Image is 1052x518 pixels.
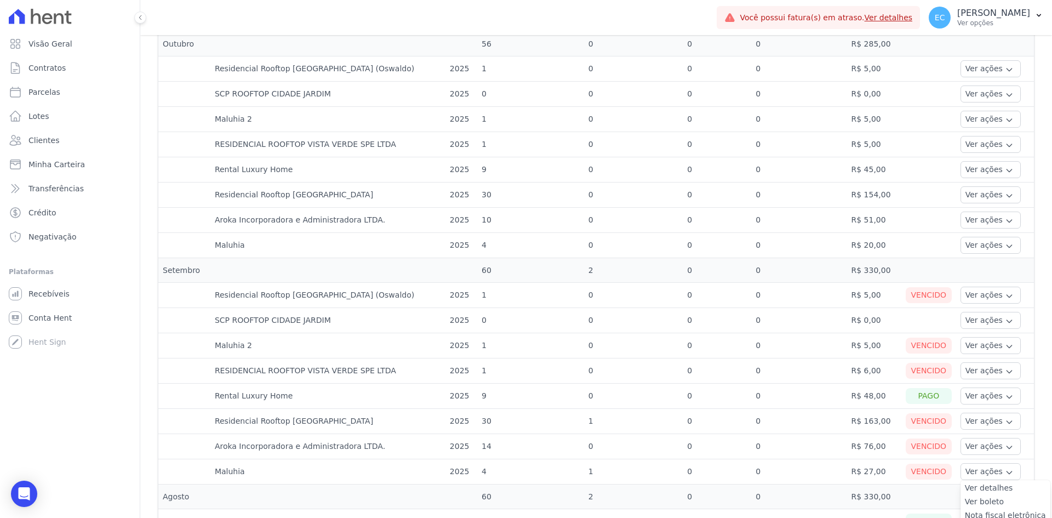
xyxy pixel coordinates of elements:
[847,32,901,56] td: R$ 285,00
[28,207,56,218] span: Crédito
[847,82,901,107] td: R$ 0,00
[477,208,584,233] td: 10
[9,265,131,278] div: Plataformas
[751,157,847,183] td: 0
[28,38,72,49] span: Visão Geral
[683,208,751,233] td: 0
[847,107,901,132] td: R$ 5,00
[477,233,584,258] td: 4
[445,409,477,434] td: 2025
[847,233,901,258] td: R$ 20,00
[445,283,477,308] td: 2025
[906,464,952,480] div: Vencido
[935,14,945,21] span: EC
[584,258,683,283] td: 2
[740,12,912,24] span: Você possui fatura(s) em atraso.
[210,333,445,358] td: Maluhia 2
[210,208,445,233] td: Aroka Incorporadora e Administradora LTDA.
[28,288,70,299] span: Recebíveis
[445,333,477,358] td: 2025
[4,33,135,55] a: Visão Geral
[158,258,210,283] td: Setembro
[960,388,1021,405] button: Ver ações
[751,409,847,434] td: 0
[445,434,477,459] td: 2025
[584,82,683,107] td: 0
[4,283,135,305] a: Recebíveis
[28,111,49,122] span: Lotes
[960,212,1021,229] button: Ver ações
[584,132,683,157] td: 0
[906,287,952,303] div: Vencido
[683,358,751,384] td: 0
[445,358,477,384] td: 2025
[28,135,59,146] span: Clientes
[960,312,1021,329] button: Ver ações
[751,32,847,56] td: 0
[4,57,135,79] a: Contratos
[584,459,683,485] td: 1
[683,233,751,258] td: 0
[683,183,751,208] td: 0
[965,482,1046,494] a: Ver detalhes
[751,358,847,384] td: 0
[28,231,77,242] span: Negativação
[210,233,445,258] td: Maluhia
[584,32,683,56] td: 0
[445,384,477,409] td: 2025
[477,409,584,434] td: 30
[28,312,72,323] span: Conta Hent
[477,485,584,509] td: 60
[445,132,477,157] td: 2025
[584,208,683,233] td: 0
[210,56,445,82] td: Residencial Rooftop [GEOGRAPHIC_DATA] (Oswaldo)
[477,32,584,56] td: 56
[210,283,445,308] td: Residencial Rooftop [GEOGRAPHIC_DATA] (Oswaldo)
[847,258,901,283] td: R$ 330,00
[847,132,901,157] td: R$ 5,00
[477,384,584,409] td: 9
[906,363,952,379] div: Vencido
[477,107,584,132] td: 1
[28,159,85,170] span: Minha Carteira
[584,434,683,459] td: 0
[28,87,60,98] span: Parcelas
[158,485,210,509] td: Agosto
[847,208,901,233] td: R$ 51,00
[960,438,1021,455] button: Ver ações
[584,485,683,509] td: 2
[4,226,135,248] a: Negativação
[445,183,477,208] td: 2025
[683,258,751,283] td: 0
[11,481,37,507] div: Open Intercom Messenger
[957,8,1030,19] p: [PERSON_NAME]
[683,308,751,333] td: 0
[477,157,584,183] td: 9
[847,459,901,485] td: R$ 27,00
[920,2,1052,33] button: EC [PERSON_NAME] Ver opções
[751,208,847,233] td: 0
[210,132,445,157] td: RESIDENCIAL ROOFTOP VISTA VERDE SPE LTDA
[847,485,901,509] td: R$ 330,00
[445,208,477,233] td: 2025
[965,496,1046,508] a: Ver boleto
[477,358,584,384] td: 1
[477,183,584,208] td: 30
[751,283,847,308] td: 0
[4,81,135,103] a: Parcelas
[210,157,445,183] td: Rental Luxury Home
[158,32,210,56] td: Outubro
[683,333,751,358] td: 0
[4,178,135,200] a: Transferências
[751,183,847,208] td: 0
[28,62,66,73] span: Contratos
[683,107,751,132] td: 0
[584,384,683,409] td: 0
[960,362,1021,379] button: Ver ações
[960,60,1021,77] button: Ver ações
[751,132,847,157] td: 0
[751,233,847,258] td: 0
[584,157,683,183] td: 0
[960,237,1021,254] button: Ver ações
[957,19,1030,27] p: Ver opções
